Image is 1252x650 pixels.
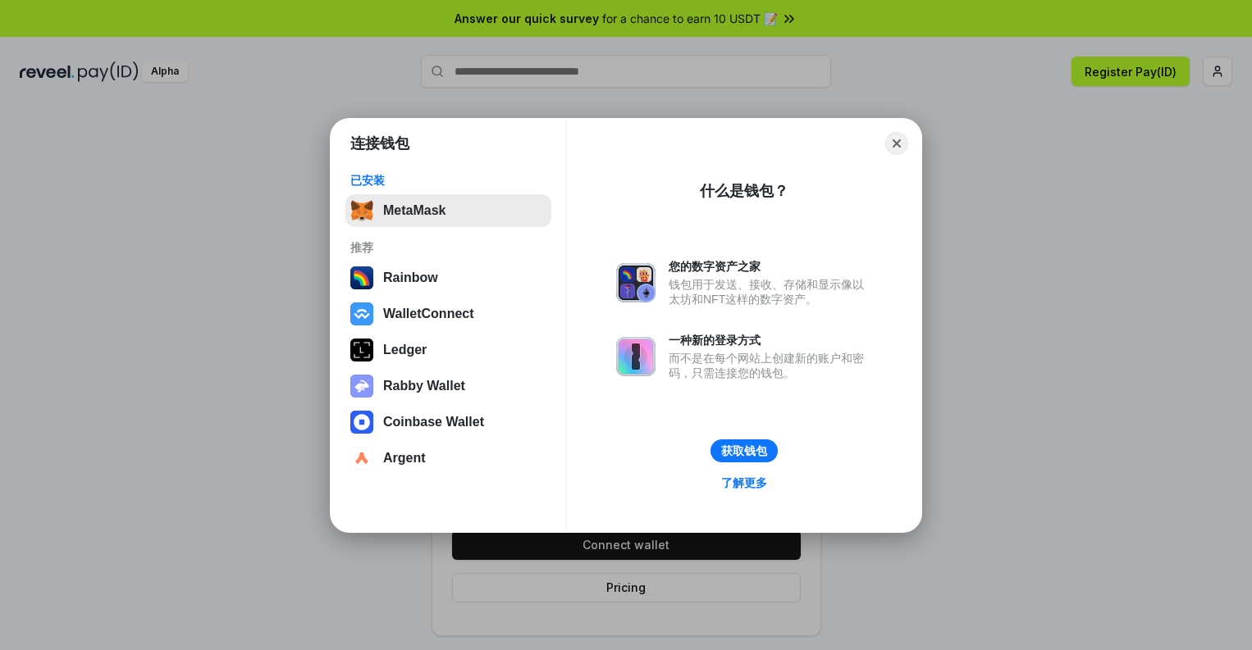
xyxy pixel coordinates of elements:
img: svg+xml,%3Csvg%20width%3D%2228%22%20height%3D%2228%22%20viewBox%3D%220%200%2028%2028%22%20fill%3D... [350,411,373,434]
button: Coinbase Wallet [345,406,551,439]
div: 推荐 [350,240,546,255]
div: WalletConnect [383,307,474,321]
button: WalletConnect [345,298,551,330]
button: Argent [345,442,551,475]
div: Rainbow [383,270,438,285]
div: Ledger [383,343,427,357]
img: svg+xml,%3Csvg%20xmlns%3D%22http%3A%2F%2Fwww.w3.org%2F2000%2Fsvg%22%20fill%3D%22none%22%20viewBox... [616,337,656,376]
div: Argent [383,451,426,466]
div: 获取钱包 [721,443,767,458]
img: svg+xml,%3Csvg%20xmlns%3D%22http%3A%2F%2Fwww.w3.org%2F2000%2Fsvg%22%20width%3D%2228%22%20height%3... [350,339,373,361]
div: 一种新的登录方式 [669,333,872,348]
div: MetaMask [383,203,446,218]
div: 已安装 [350,173,546,188]
h1: 连接钱包 [350,134,409,153]
button: Close [885,132,908,155]
img: svg+xml,%3Csvg%20width%3D%2228%22%20height%3D%2228%22%20viewBox%3D%220%200%2028%2028%22%20fill%3D... [350,447,373,470]
img: svg+xml,%3Csvg%20width%3D%22120%22%20height%3D%22120%22%20viewBox%3D%220%200%20120%20120%22%20fil... [350,266,373,289]
button: 获取钱包 [711,439,778,462]
button: Rainbow [345,261,551,294]
div: 了解更多 [721,475,767,490]
div: 而不是在每个网站上创建新的账户和密码，只需连接您的钱包。 [669,351,872,380]
div: 钱包用于发送、接收、存储和显示像以太坊和NFT这样的数字资产。 [669,277,872,307]
button: Rabby Wallet [345,370,551,402]
img: svg+xml,%3Csvg%20width%3D%2228%22%20height%3D%2228%22%20viewBox%3D%220%200%2028%2028%22%20fill%3D... [350,302,373,325]
img: svg+xml,%3Csvg%20xmlns%3D%22http%3A%2F%2Fwww.w3.org%2F2000%2Fsvg%22%20fill%3D%22none%22%20viewBox... [616,263,656,302]
div: Coinbase Wallet [383,415,484,430]
img: svg+xml,%3Csvg%20xmlns%3D%22http%3A%2F%2Fwww.w3.org%2F2000%2Fsvg%22%20fill%3D%22none%22%20viewBox... [350,375,373,398]
img: svg+xml,%3Csvg%20fill%3D%22none%22%20height%3D%2233%22%20viewBox%3D%220%200%2035%2033%22%20width%... [350,199,373,222]
a: 了解更多 [711,472,777,493]
div: 您的数字资产之家 [669,259,872,274]
button: Ledger [345,334,551,366]
button: MetaMask [345,194,551,227]
div: Rabby Wallet [383,379,465,393]
div: 什么是钱包？ [700,181,788,201]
